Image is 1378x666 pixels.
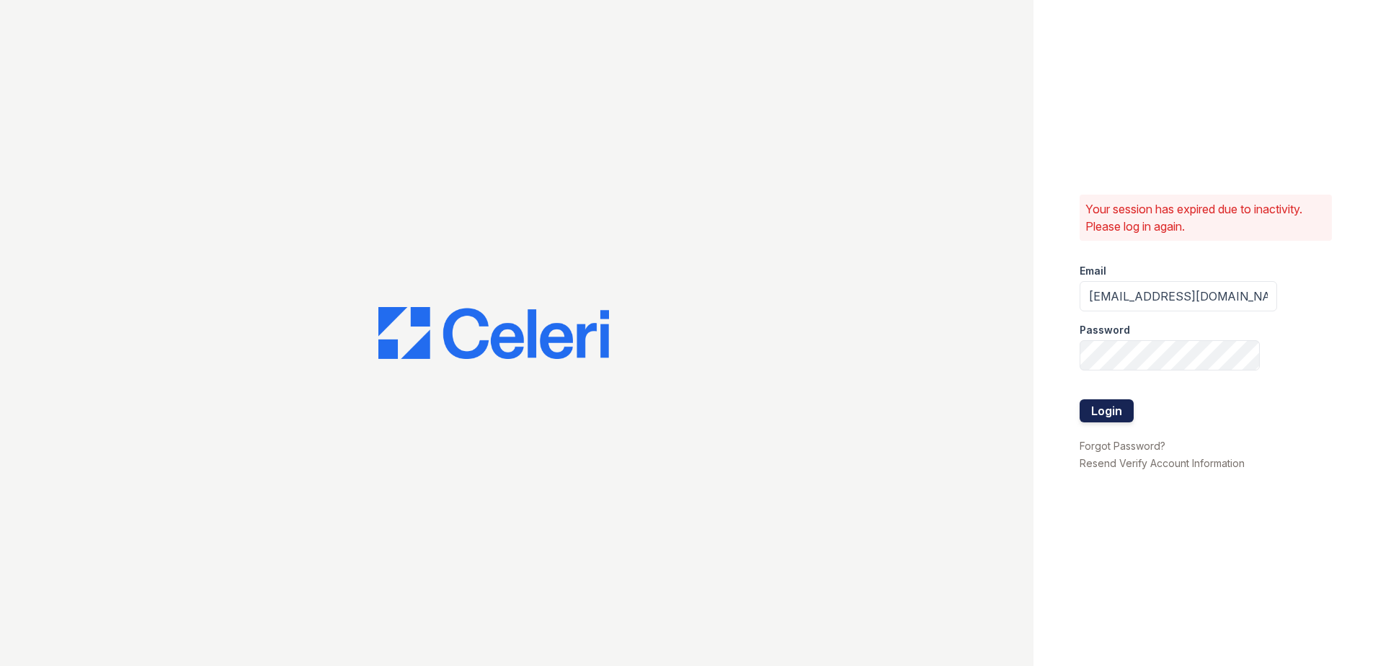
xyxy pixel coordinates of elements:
[1080,457,1245,469] a: Resend Verify Account Information
[1080,264,1106,278] label: Email
[1080,323,1130,337] label: Password
[1080,440,1165,452] a: Forgot Password?
[1080,399,1134,422] button: Login
[378,307,609,359] img: CE_Logo_Blue-a8612792a0a2168367f1c8372b55b34899dd931a85d93a1a3d3e32e68fde9ad4.png
[1085,200,1326,235] p: Your session has expired due to inactivity. Please log in again.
